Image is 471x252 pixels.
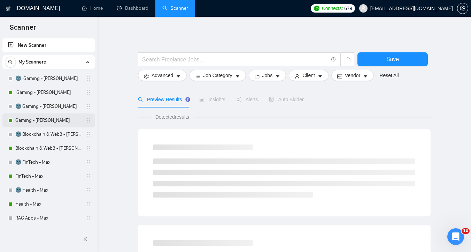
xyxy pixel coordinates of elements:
a: iGaming - [PERSON_NAME] [15,86,82,99]
span: search [138,97,143,102]
button: settingAdvancedcaret-down [138,70,187,81]
iframe: Intercom live chat [447,228,464,245]
button: Save [357,52,428,66]
span: holder [86,118,91,123]
span: holder [86,90,91,95]
a: setting [457,6,468,11]
span: Preview Results [138,97,188,102]
span: Auto Bidder [269,97,303,102]
a: searchScanner [162,5,188,11]
span: holder [86,76,91,81]
a: dashboardDashboard [117,5,148,11]
span: Detected results [150,113,194,121]
span: Connects: [322,5,343,12]
div: Tooltip anchor [185,96,191,103]
a: 🌚 FinTech - Max [15,155,82,169]
a: Gaming - [PERSON_NAME] [15,113,82,127]
a: RAG Apps - Max [15,211,82,225]
button: search [5,57,16,68]
a: homeHome [82,5,103,11]
span: double-left [83,236,90,243]
span: Job Category [203,72,232,79]
img: logo [6,3,11,14]
button: userClientcaret-down [289,70,329,81]
span: notification [237,97,241,102]
span: Scanner [4,22,41,37]
span: holder [86,215,91,221]
span: caret-down [176,74,181,79]
span: user [295,74,300,79]
span: folder [255,74,260,79]
a: 🌚 Gaming - [PERSON_NAME] [15,99,82,113]
img: upwork-logo.png [314,6,319,11]
a: Blockchain & Web3 - [PERSON_NAME] [15,141,82,155]
a: Health - Max [15,197,82,211]
span: holder [86,187,91,193]
span: Client [302,72,315,79]
span: caret-down [318,74,323,79]
span: robot [269,97,274,102]
span: Vendor [345,72,360,79]
span: bars [195,74,200,79]
span: idcard [337,74,342,79]
span: Jobs [262,72,273,79]
a: New Scanner [8,38,89,52]
span: 10 [462,228,470,234]
span: loading [344,57,350,64]
span: user [361,6,366,11]
span: holder [86,201,91,207]
span: info-circle [331,57,336,62]
span: setting [144,74,149,79]
span: Alerts [237,97,258,102]
span: caret-down [235,74,240,79]
span: holder [86,104,91,109]
span: Save [386,55,399,64]
span: Advanced [152,72,173,79]
a: 🌚 Health - Max [15,183,82,197]
button: barsJob Categorycaret-down [190,70,246,81]
span: Insights [199,97,225,102]
span: search [5,60,16,65]
span: holder [86,160,91,165]
span: holder [86,132,91,137]
button: setting [457,3,468,14]
a: 🌚 Blockchain & Web3 - [PERSON_NAME] [15,127,82,141]
input: Search Freelance Jobs... [142,55,328,64]
button: idcardVendorcaret-down [331,70,374,81]
span: caret-down [275,74,280,79]
li: New Scanner [2,38,95,52]
a: 🌚 iGaming - [PERSON_NAME] [15,72,82,86]
a: 🌚 Odoo - Nadiia [15,225,82,239]
span: 679 [344,5,352,12]
span: holder [86,146,91,151]
span: My Scanners [18,55,46,69]
a: FinTech - Max [15,169,82,183]
span: holder [86,173,91,179]
span: area-chart [199,97,204,102]
span: caret-down [363,74,368,79]
button: folderJobscaret-down [249,70,286,81]
a: Reset All [379,72,399,79]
